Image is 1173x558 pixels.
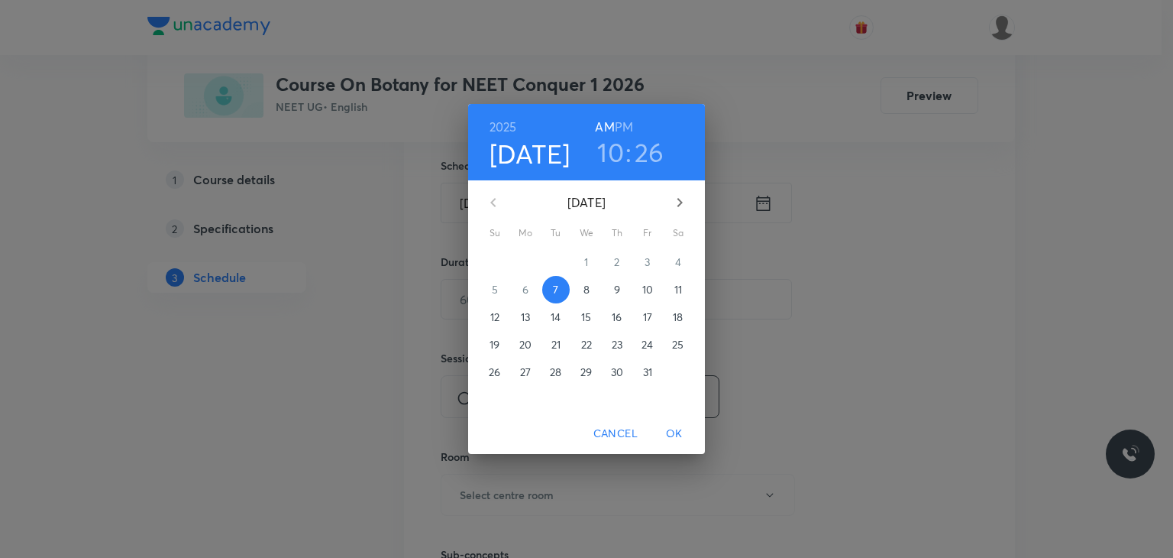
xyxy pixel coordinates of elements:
[634,303,661,331] button: 17
[490,138,570,170] button: [DATE]
[512,303,539,331] button: 13
[542,225,570,241] span: Tu
[520,365,531,380] p: 27
[612,310,622,325] p: 16
[634,331,661,358] button: 24
[642,282,653,297] p: 10
[490,310,499,325] p: 12
[512,358,539,386] button: 27
[519,337,532,352] p: 20
[643,310,652,325] p: 17
[551,310,561,325] p: 14
[573,225,600,241] span: We
[597,136,624,168] button: 10
[542,358,570,386] button: 28
[481,225,509,241] span: Su
[581,337,592,352] p: 22
[481,303,509,331] button: 12
[603,358,631,386] button: 30
[581,310,591,325] p: 15
[573,358,600,386] button: 29
[641,337,653,352] p: 24
[656,424,693,443] span: OK
[542,303,570,331] button: 14
[587,420,644,448] button: Cancel
[490,337,499,352] p: 19
[550,365,561,380] p: 28
[603,303,631,331] button: 16
[481,358,509,386] button: 26
[674,282,682,297] p: 11
[603,225,631,241] span: Th
[643,365,652,380] p: 31
[521,310,530,325] p: 13
[551,337,561,352] p: 21
[611,365,623,380] p: 30
[481,331,509,358] button: 19
[664,276,692,303] button: 11
[634,225,661,241] span: Fr
[664,225,692,241] span: Sa
[573,331,600,358] button: 22
[634,276,661,303] button: 10
[612,337,622,352] p: 23
[614,282,620,297] p: 9
[583,282,590,297] p: 8
[573,303,600,331] button: 15
[650,420,699,448] button: OK
[512,193,661,212] p: [DATE]
[595,116,614,138] button: AM
[603,331,631,358] button: 23
[512,225,539,241] span: Mo
[553,282,558,297] p: 7
[615,116,633,138] button: PM
[542,276,570,303] button: 7
[580,365,592,380] p: 29
[512,331,539,358] button: 20
[490,116,517,138] button: 2025
[634,358,661,386] button: 31
[664,331,692,358] button: 25
[573,276,600,303] button: 8
[489,365,500,380] p: 26
[603,276,631,303] button: 9
[635,136,664,168] button: 26
[673,310,683,325] p: 18
[593,424,638,443] span: Cancel
[664,303,692,331] button: 18
[672,337,683,352] p: 25
[542,331,570,358] button: 21
[625,136,632,168] h3: :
